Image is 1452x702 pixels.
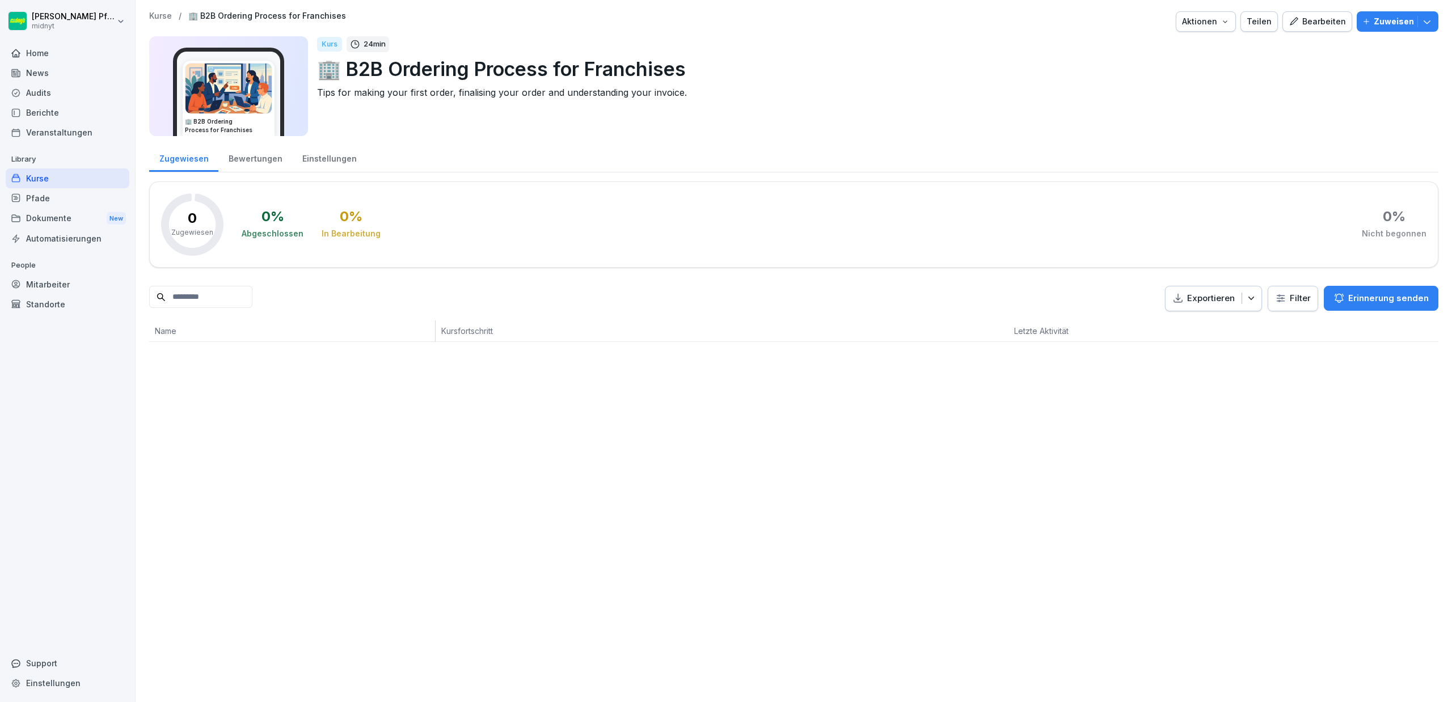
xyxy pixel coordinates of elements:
a: Kurse [149,11,172,21]
p: Zugewiesen [171,227,213,238]
h3: 🏢 B2B Ordering Process for Franchises [185,117,272,134]
div: Support [6,653,129,673]
button: Aktionen [1176,11,1236,32]
p: Name [155,325,429,337]
p: 🏢 B2B Ordering Process for Franchises [317,54,1429,83]
div: 0 % [340,210,362,223]
a: Home [6,43,129,63]
a: Einstellungen [6,673,129,693]
div: In Bearbeitung [322,228,381,239]
p: People [6,256,129,274]
div: New [107,212,126,225]
div: Aktionen [1182,15,1230,28]
div: 0 % [261,210,284,223]
p: Letzte Aktivität [1014,325,1182,337]
a: Automatisierungen [6,229,129,248]
p: / [179,11,181,21]
a: Einstellungen [292,143,366,172]
div: Filter [1275,293,1311,304]
div: Abgeschlossen [242,228,303,239]
a: Kurse [6,168,129,188]
button: Teilen [1240,11,1278,32]
div: Bearbeiten [1289,15,1346,28]
div: Kurs [317,37,342,52]
img: wk9gu1tlnawm6ck7nw482xoe.png [185,64,272,113]
button: Bearbeiten [1282,11,1352,32]
p: Library [6,150,129,168]
p: 0 [188,212,197,225]
button: Erinnerung senden [1324,286,1438,311]
p: Zuweisen [1374,15,1414,28]
a: Mitarbeiter [6,274,129,294]
div: Nicht begonnen [1362,228,1426,239]
a: Zugewiesen [149,143,218,172]
a: Bewertungen [218,143,292,172]
button: Filter [1268,286,1318,311]
a: Pfade [6,188,129,208]
button: Zuweisen [1357,11,1438,32]
div: 0 % [1383,210,1405,223]
div: Teilen [1247,15,1272,28]
p: [PERSON_NAME] Pfleumer [32,12,115,22]
p: Tips for making your first order, finalising your order and understanding your invoice. [317,86,1429,99]
p: midnyt [32,22,115,30]
button: Exportieren [1165,286,1262,311]
p: Kursfortschritt [441,325,788,337]
p: Exportieren [1187,292,1235,305]
a: DokumenteNew [6,208,129,229]
a: Standorte [6,294,129,314]
a: News [6,63,129,83]
a: Veranstaltungen [6,122,129,142]
a: Audits [6,83,129,103]
a: 🏢 B2B Ordering Process for Franchises [188,11,346,21]
a: Berichte [6,103,129,122]
p: 24 min [364,39,386,50]
p: Erinnerung senden [1348,292,1429,305]
div: Dokumente [6,208,129,229]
